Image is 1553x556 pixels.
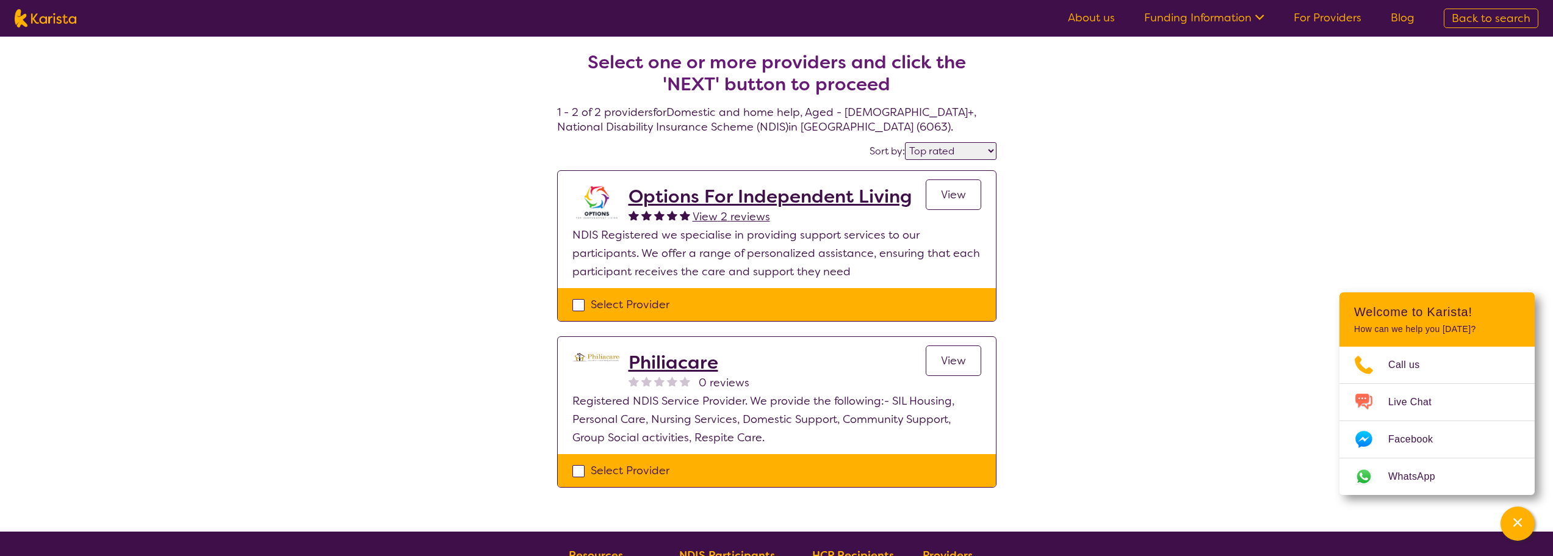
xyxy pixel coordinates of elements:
img: fullstar [667,210,677,220]
a: Web link opens in a new tab. [1339,458,1535,495]
button: Channel Menu [1501,507,1535,541]
span: Call us [1388,356,1435,374]
h2: Select one or more providers and click the 'NEXT' button to proceed [572,51,982,95]
a: View [926,345,981,376]
img: Karista logo [15,9,76,27]
a: Back to search [1444,9,1538,28]
h2: Welcome to Karista! [1354,305,1520,319]
img: nonereviewstar [629,376,639,386]
span: Live Chat [1388,393,1446,411]
a: Philiacare [629,352,749,374]
img: nonereviewstar [667,376,677,386]
img: nonereviewstar [654,376,665,386]
span: Facebook [1388,430,1447,449]
h4: 1 - 2 of 2 providers for Domestic and home help , Aged - [DEMOGRAPHIC_DATA]+ , National Disabilit... [557,22,996,134]
img: stgs1ttov8uwf8tdpp19.png [572,186,621,220]
img: fullstar [629,210,639,220]
span: Back to search [1452,11,1530,26]
img: fullstar [654,210,665,220]
span: 0 reviews [699,374,749,392]
span: View [941,353,966,368]
img: djl2kts8nwviwb5z69ia.png [572,352,621,366]
a: View 2 reviews [693,208,770,226]
p: Registered NDIS Service Provider. We provide the following:- SIL Housing, Personal Care, Nursing ... [572,392,981,447]
span: View 2 reviews [693,209,770,224]
div: Channel Menu [1339,292,1535,495]
a: Options For Independent Living [629,186,912,208]
label: Sort by: [870,145,905,157]
a: Blog [1391,10,1414,25]
a: Funding Information [1144,10,1264,25]
img: nonereviewstar [641,376,652,386]
span: View [941,187,966,202]
a: For Providers [1294,10,1361,25]
a: About us [1068,10,1115,25]
p: NDIS Registered we specialise in providing support services to our participants. We offer a range... [572,226,981,281]
a: View [926,179,981,210]
img: fullstar [680,210,690,220]
p: How can we help you [DATE]? [1354,324,1520,334]
span: WhatsApp [1388,468,1450,486]
img: nonereviewstar [680,376,690,386]
ul: Choose channel [1339,347,1535,495]
img: fullstar [641,210,652,220]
